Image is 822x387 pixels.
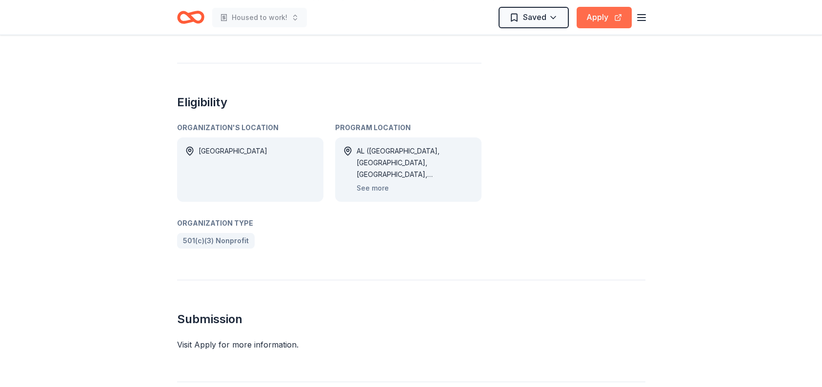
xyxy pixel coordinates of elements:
button: Saved [499,7,569,28]
div: Visit Apply for more information. [177,339,645,350]
button: Housed to work! [212,8,307,27]
span: Housed to work! [232,12,287,23]
button: Apply [577,7,632,28]
span: Saved [523,11,546,23]
div: [GEOGRAPHIC_DATA] [199,145,267,194]
div: AL ([GEOGRAPHIC_DATA], [GEOGRAPHIC_DATA], [GEOGRAPHIC_DATA], [GEOGRAPHIC_DATA], [GEOGRAPHIC_DATA]... [357,145,474,180]
span: 501(c)(3) Nonprofit [183,235,249,247]
h2: Submission [177,311,645,327]
div: Organization Type [177,217,481,229]
div: Program Location [335,122,481,134]
div: Organization's Location [177,122,323,134]
a: 501(c)(3) Nonprofit [177,233,255,249]
h2: Eligibility [177,95,481,110]
button: See more [357,182,389,194]
a: Home [177,6,204,29]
